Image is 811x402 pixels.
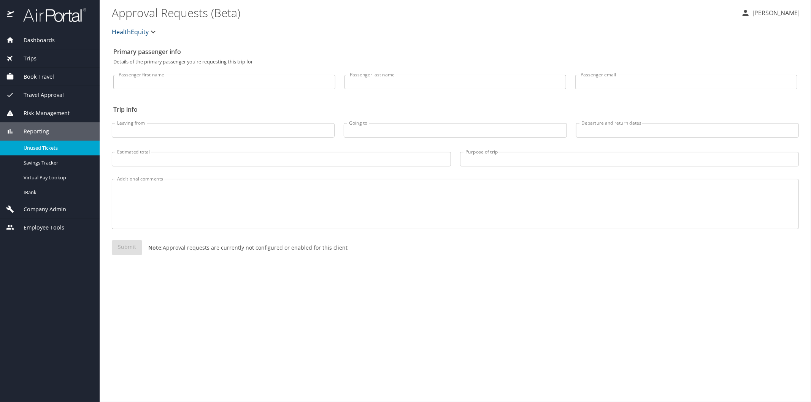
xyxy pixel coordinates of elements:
p: Details of the primary passenger you're requesting this trip for [113,59,797,64]
span: Savings Tracker [24,159,90,166]
span: Trips [14,54,37,63]
h2: Primary passenger info [113,46,797,58]
img: icon-airportal.png [7,8,15,22]
img: airportal-logo.png [15,8,86,22]
span: Virtual Pay Lookup [24,174,90,181]
h2: Trip info [113,103,797,116]
span: IBank [24,189,90,196]
span: Company Admin [14,205,66,214]
span: Travel Approval [14,91,64,99]
p: [PERSON_NAME] [750,8,800,17]
span: Book Travel [14,73,54,81]
span: HealthEquity [112,27,149,37]
span: Risk Management [14,109,70,117]
span: Employee Tools [14,223,64,232]
button: HealthEquity [109,24,161,40]
span: Reporting [14,127,49,136]
span: Dashboards [14,36,55,44]
h1: Approval Requests (Beta) [112,1,735,24]
strong: Note: [148,244,163,251]
span: Unused Tickets [24,144,90,152]
p: Approval requests are currently not configured or enabled for this client [142,244,348,252]
button: [PERSON_NAME] [738,6,803,20]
